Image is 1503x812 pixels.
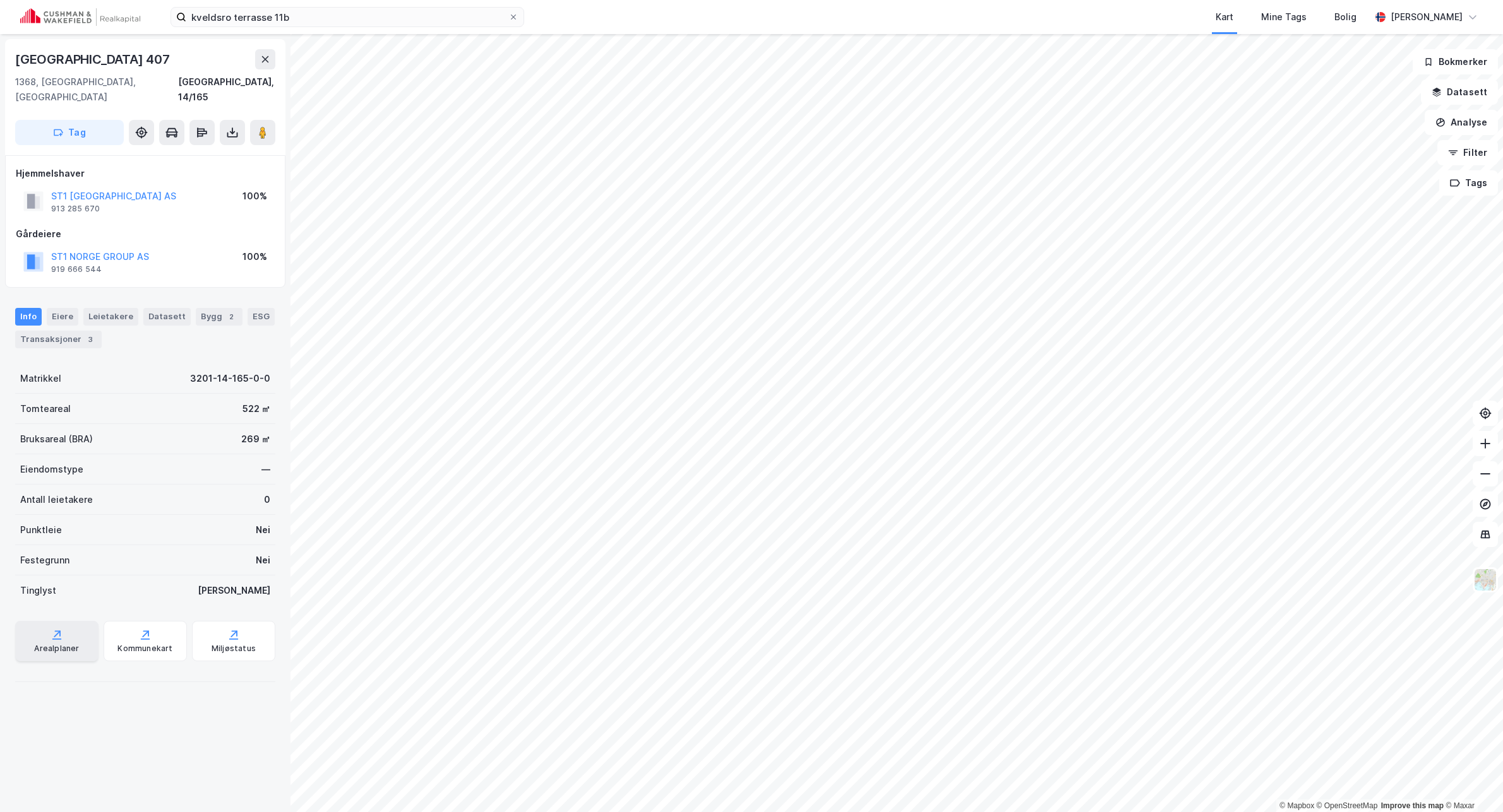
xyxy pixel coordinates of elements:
[1317,801,1378,810] a: OpenStreetMap
[248,308,275,326] div: ESG
[20,492,93,507] div: Antall leietakere
[20,553,69,568] div: Festegrunn
[1421,79,1498,105] button: Datasett
[20,401,71,416] div: Tomteareal
[1425,110,1498,135] button: Analyse
[83,308,138,326] div: Leietakere
[16,227,275,242] div: Gårdeiere
[20,371,61,386] div: Matrikkel
[51,204,100,214] div: 913 285 670
[20,8,140,26] img: cushman-wakefield-realkapital-logo.202ea83816669bd177139c58696a8fa1.svg
[15,308,42,326] div: Info
[1381,801,1444,810] a: Improve this map
[20,522,62,538] div: Punktleie
[15,49,172,69] div: [GEOGRAPHIC_DATA] 407
[51,264,102,274] div: 919 666 544
[212,644,256,654] div: Miljøstatus
[34,644,79,654] div: Arealplaner
[47,308,78,326] div: Eiere
[256,553,270,568] div: Nei
[16,166,275,181] div: Hjemmelshaver
[241,432,270,447] div: 269 ㎡
[84,333,97,346] div: 3
[15,74,178,105] div: 1368, [GEOGRAPHIC_DATA], [GEOGRAPHIC_DATA]
[1216,9,1233,25] div: Kart
[1439,170,1498,196] button: Tags
[1261,9,1307,25] div: Mine Tags
[15,120,124,145] button: Tag
[1437,140,1498,165] button: Filter
[178,74,275,105] div: [GEOGRAPHIC_DATA], 14/165
[1473,568,1497,592] img: Z
[186,8,508,26] input: Søk på adresse, matrikkel, gårdeiere, leietakere eller personer
[243,189,267,204] div: 100%
[143,308,191,326] div: Datasett
[117,644,172,654] div: Kommunekart
[190,371,270,386] div: 3201-14-165-0-0
[20,583,56,598] div: Tinglyst
[15,331,102,348] div: Transaksjoner
[1440,751,1503,812] div: Kontrollprogram for chat
[20,432,93,447] div: Bruksareal (BRA)
[198,583,270,598] div: [PERSON_NAME]
[1413,49,1498,74] button: Bokmerker
[1334,9,1356,25] div: Bolig
[264,492,270,507] div: 0
[243,401,270,416] div: 522 ㎡
[1440,751,1503,812] iframe: Chat Widget
[196,308,243,326] div: Bygg
[256,522,270,538] div: Nei
[1391,9,1463,25] div: [PERSON_NAME]
[243,249,267,264] div: 100%
[225,310,237,323] div: 2
[20,462,83,477] div: Eiendomstype
[261,462,270,477] div: —
[1279,801,1314,810] a: Mapbox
